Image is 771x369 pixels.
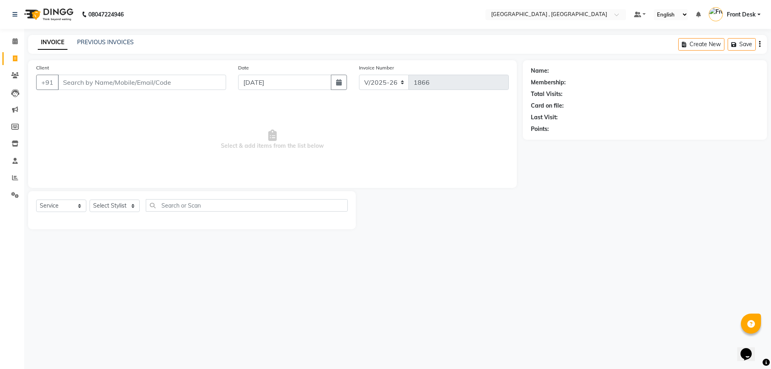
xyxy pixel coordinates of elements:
[359,64,394,71] label: Invoice Number
[88,3,124,26] b: 08047224946
[58,75,226,90] input: Search by Name/Mobile/Email/Code
[36,64,49,71] label: Client
[728,38,756,51] button: Save
[531,90,563,98] div: Total Visits:
[531,78,566,87] div: Membership:
[531,125,549,133] div: Points:
[727,10,756,19] span: Front Desk
[238,64,249,71] label: Date
[531,102,564,110] div: Card on file:
[36,75,59,90] button: +91
[531,67,549,75] div: Name:
[678,38,724,51] button: Create New
[531,113,558,122] div: Last Visit:
[709,7,723,21] img: Front Desk
[36,100,509,180] span: Select & add items from the list below
[38,35,67,50] a: INVOICE
[737,337,763,361] iframe: chat widget
[20,3,75,26] img: logo
[77,39,134,46] a: PREVIOUS INVOICES
[146,199,348,212] input: Search or Scan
